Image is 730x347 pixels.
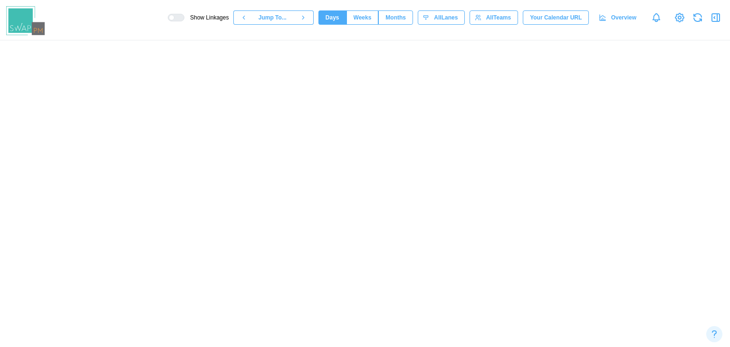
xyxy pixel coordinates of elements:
[690,10,705,25] button: Refresh Grid
[354,11,372,24] span: Weeks
[318,10,346,25] button: Days
[326,11,339,24] span: Days
[611,11,636,24] span: Overview
[254,10,293,25] button: Jump To...
[6,6,45,35] img: Swap PM Logo
[259,11,287,24] span: Jump To...
[709,11,722,24] button: Open Drawer
[184,14,229,21] span: Show Linkages
[648,10,664,26] a: Notifications
[673,11,686,24] a: View Project
[385,11,406,24] span: Months
[594,10,644,25] a: Overview
[418,10,465,25] button: AllLanes
[378,10,413,25] button: Months
[530,11,582,24] span: Your Calendar URL
[470,10,518,25] button: AllTeams
[434,11,458,24] span: All Lanes
[486,11,511,24] span: All Teams
[523,10,589,25] button: Your Calendar URL
[346,10,379,25] button: Weeks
